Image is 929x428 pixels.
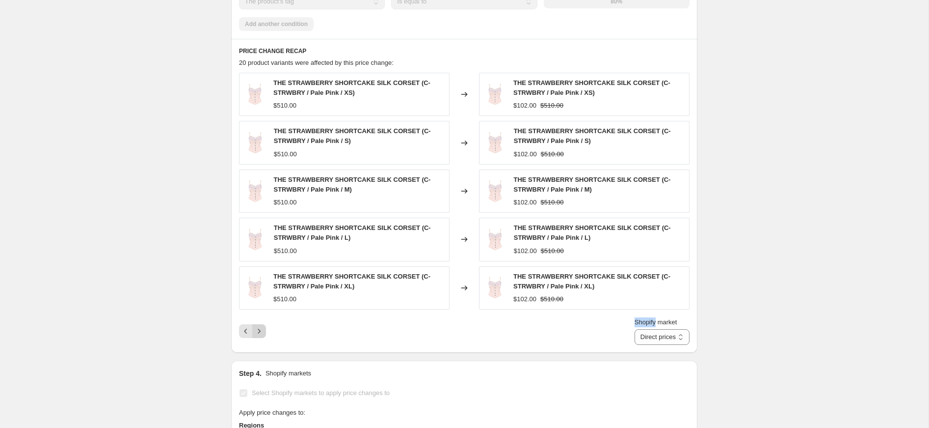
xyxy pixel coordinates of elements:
strike: $510.00 [540,294,563,304]
img: HighTeaLightbox_UPDATED__0004_SQ039_CORSET_1_80x.jpg [244,128,266,158]
strike: $510.00 [541,149,564,159]
strike: $510.00 [541,198,564,207]
button: Previous [239,324,253,338]
p: Shopify markets [265,369,311,378]
img: HighTeaLightbox_UPDATED__0004_SQ039_CORSET_1_80x.jpg [484,176,506,206]
span: Apply price changes to: [239,409,305,416]
div: $102.00 [513,294,536,304]
span: THE STRAWBERRY SHORTCAKE SILK CORSET (C-STRWBRY / Pale Pink / S) [514,127,671,144]
div: $102.00 [514,149,537,159]
strike: $510.00 [541,246,564,256]
span: THE STRAWBERRY SHORTCAKE SILK CORSET (C-STRWBRY / Pale Pink / M) [274,176,431,193]
img: HighTeaLightbox_UPDATED__0004_SQ039_CORSET_1_80x.jpg [244,273,265,303]
img: HighTeaLightbox_UPDATED__0004_SQ039_CORSET_1_80x.jpg [244,80,265,109]
strike: $510.00 [540,101,563,111]
img: HighTeaLightbox_UPDATED__0004_SQ039_CORSET_1_80x.jpg [484,273,505,303]
h2: Step 4. [239,369,262,378]
div: $510.00 [274,149,297,159]
img: HighTeaLightbox_UPDATED__0004_SQ039_CORSET_1_80x.jpg [484,225,506,254]
img: HighTeaLightbox_UPDATED__0004_SQ039_CORSET_1_80x.jpg [244,225,266,254]
span: Shopify market [635,318,677,326]
img: HighTeaLightbox_UPDATED__0004_SQ039_CORSET_1_80x.jpg [484,128,506,158]
h6: PRICE CHANGE RECAP [239,47,690,55]
div: $102.00 [513,101,536,111]
span: THE STRAWBERRY SHORTCAKE SILK CORSET (C-STRWBRY / Pale Pink / XL) [513,273,670,290]
span: THE STRAWBERRY SHORTCAKE SILK CORSET (C-STRWBRY / Pale Pink / L) [274,224,431,241]
span: THE STRAWBERRY SHORTCAKE SILK CORSET (C-STRWBRY / Pale Pink / XS) [273,79,430,96]
div: $510.00 [274,198,297,207]
span: THE STRAWBERRY SHORTCAKE SILK CORSET (C-STRWBRY / Pale Pink / XS) [513,79,670,96]
img: HighTeaLightbox_UPDATED__0004_SQ039_CORSET_1_80x.jpg [244,176,266,206]
div: $510.00 [273,101,296,111]
nav: Pagination [239,324,266,338]
span: Select Shopify markets to apply price changes to [252,389,390,397]
span: THE STRAWBERRY SHORTCAKE SILK CORSET (C-STRWBRY / Pale Pink / M) [514,176,671,193]
span: THE STRAWBERRY SHORTCAKE SILK CORSET (C-STRWBRY / Pale Pink / XL) [273,273,430,290]
span: THE STRAWBERRY SHORTCAKE SILK CORSET (C-STRWBRY / Pale Pink / L) [514,224,671,241]
span: THE STRAWBERRY SHORTCAKE SILK CORSET (C-STRWBRY / Pale Pink / S) [274,127,431,144]
img: HighTeaLightbox_UPDATED__0004_SQ039_CORSET_1_80x.jpg [484,80,505,109]
div: $510.00 [273,294,296,304]
div: $102.00 [514,198,537,207]
span: 20 product variants were affected by this price change: [239,59,394,66]
div: $102.00 [514,246,537,256]
div: $510.00 [274,246,297,256]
